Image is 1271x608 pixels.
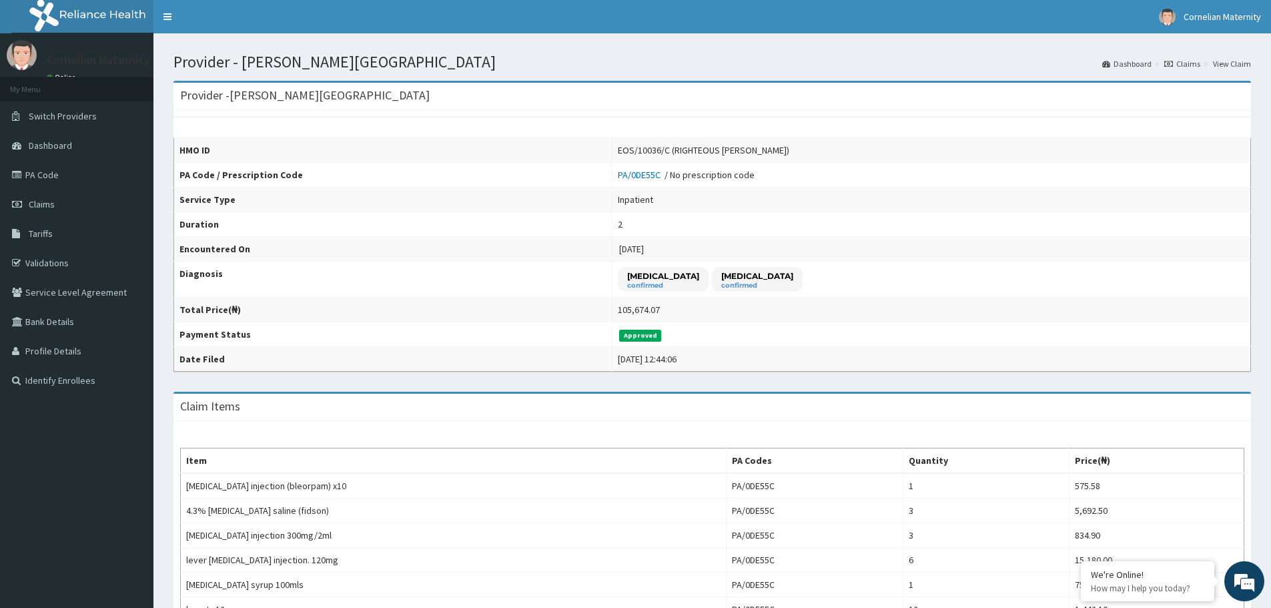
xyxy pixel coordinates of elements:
[173,53,1251,71] h1: Provider - [PERSON_NAME][GEOGRAPHIC_DATA]
[727,499,903,523] td: PA/0DE55C
[1184,11,1261,23] span: Cornelian Maternity
[174,262,612,298] th: Diagnosis
[174,163,612,188] th: PA Code / Prescription Code
[181,499,727,523] td: 4.3% [MEDICAL_DATA] saline (fidson)
[29,110,97,122] span: Switch Providers
[47,73,79,82] a: Online
[29,139,72,151] span: Dashboard
[1213,58,1251,69] a: View Claim
[174,138,612,163] th: HMO ID
[180,400,240,412] h3: Claim Items
[47,54,149,66] p: Cornelian Maternity
[29,198,55,210] span: Claims
[1070,573,1244,597] td: 759.00
[1164,58,1200,69] a: Claims
[181,573,727,597] td: [MEDICAL_DATA] syrup 100mls
[174,322,612,347] th: Payment Status
[181,548,727,573] td: lever [MEDICAL_DATA] injection. 120mg
[180,89,430,101] h3: Provider - [PERSON_NAME][GEOGRAPHIC_DATA]
[627,270,699,282] p: [MEDICAL_DATA]
[618,143,789,157] div: EOS/10036/C (RIGHTEOUS [PERSON_NAME])
[1070,473,1244,499] td: 575.58
[618,193,653,206] div: Inpatient
[181,473,727,499] td: [MEDICAL_DATA] injection (bleorpam) x10
[727,473,903,499] td: PA/0DE55C
[618,352,677,366] div: [DATE] 12:44:06
[181,523,727,548] td: [MEDICAL_DATA] injection 300mg/2ml
[903,523,1070,548] td: 3
[1091,583,1204,594] p: How may I help you today?
[1102,58,1152,69] a: Dashboard
[7,40,37,70] img: User Image
[627,282,699,289] small: confirmed
[721,270,793,282] p: [MEDICAL_DATA]
[181,448,727,474] th: Item
[727,523,903,548] td: PA/0DE55C
[903,548,1070,573] td: 6
[174,188,612,212] th: Service Type
[618,218,622,231] div: 2
[903,573,1070,597] td: 1
[1070,448,1244,474] th: Price(₦)
[727,573,903,597] td: PA/0DE55C
[618,169,665,181] a: PA/0DE55C
[174,237,612,262] th: Encountered On
[721,282,793,289] small: confirmed
[1070,523,1244,548] td: 834.90
[1159,9,1176,25] img: User Image
[174,347,612,372] th: Date Filed
[619,243,644,255] span: [DATE]
[619,330,661,342] span: Approved
[903,499,1070,523] td: 3
[29,228,53,240] span: Tariffs
[727,448,903,474] th: PA Codes
[903,473,1070,499] td: 1
[174,298,612,322] th: Total Price(₦)
[727,548,903,573] td: PA/0DE55C
[618,168,755,182] div: / No prescription code
[618,303,660,316] div: 105,674.07
[1091,569,1204,581] div: We're Online!
[174,212,612,237] th: Duration
[903,448,1070,474] th: Quantity
[1070,548,1244,573] td: 15,180.00
[1070,499,1244,523] td: 5,692.50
